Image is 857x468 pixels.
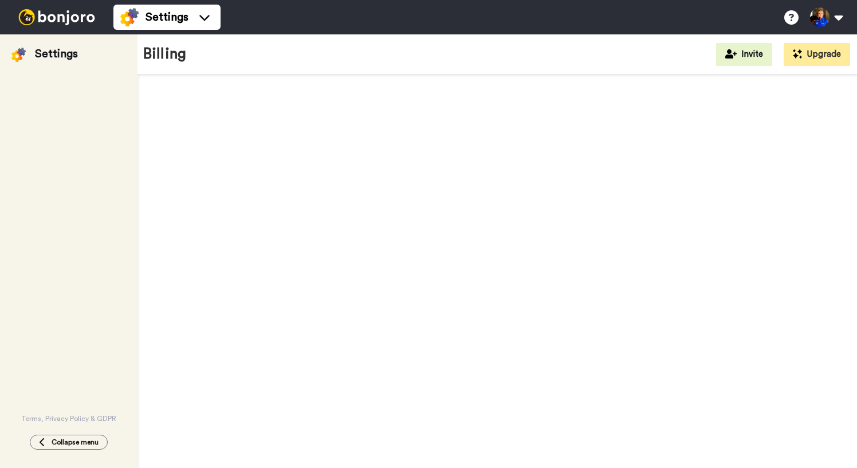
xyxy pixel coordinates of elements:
[14,9,100,25] img: bj-logo-header-white.svg
[30,435,108,450] button: Collapse menu
[143,46,186,63] h1: Billing
[146,9,188,25] span: Settings
[784,43,850,66] button: Upgrade
[120,8,139,26] img: settings-colored.svg
[11,48,26,62] img: settings-colored.svg
[52,438,99,447] span: Collapse menu
[716,43,772,66] button: Invite
[35,46,78,62] div: Settings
